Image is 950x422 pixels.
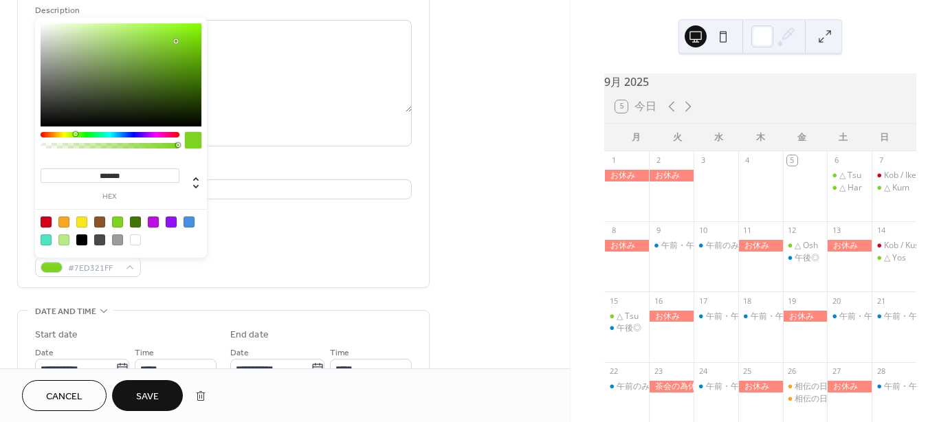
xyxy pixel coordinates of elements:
[166,216,177,227] div: #9013FE
[876,296,886,306] div: 21
[41,216,52,227] div: #D0021B
[615,124,656,151] div: 月
[872,170,916,181] div: Kob / Ike
[35,346,54,360] span: Date
[783,311,828,322] div: お休み
[112,216,123,227] div: #7ED321
[827,381,872,392] div: お休み
[742,366,753,377] div: 25
[795,240,818,252] div: △ Osh
[787,225,797,236] div: 12
[884,170,916,181] div: Kob / Ike
[694,311,738,322] div: 午前・午後◎
[872,381,916,392] div: 午前・午後◎
[884,311,934,322] div: 午前・午後◎
[876,225,886,236] div: 14
[617,381,658,392] div: 午前のみ◎
[827,240,872,252] div: お休み
[148,216,159,227] div: #BD10E0
[822,124,863,151] div: 土
[22,380,107,411] a: Cancel
[831,296,841,306] div: 20
[738,381,783,392] div: お休み
[698,155,708,166] div: 3
[35,328,78,342] div: Start date
[872,311,916,322] div: 午前・午後◎
[694,240,738,252] div: 午前のみ◎
[884,252,906,264] div: △ Yos
[76,234,87,245] div: #000000
[742,155,753,166] div: 4
[230,328,269,342] div: End date
[653,155,663,166] div: 2
[604,311,649,322] div: △ Tsu
[781,124,822,151] div: 金
[608,296,619,306] div: 15
[827,170,872,181] div: △ Tsu
[617,311,639,322] div: △ Tsu
[827,182,872,194] div: △ Har
[604,240,649,252] div: お休み
[58,234,69,245] div: #B8E986
[698,296,708,306] div: 17
[184,216,195,227] div: #4A90E2
[230,346,249,360] span: Date
[787,296,797,306] div: 19
[617,322,641,334] div: 午後◎
[653,225,663,236] div: 9
[783,381,828,392] div: 相伝の日Osh/Nos
[112,234,123,245] div: #9B9B9B
[694,381,738,392] div: 午前・午後◎
[706,381,755,392] div: 午前・午後◎
[135,346,154,360] span: Time
[41,234,52,245] div: #50E3C2
[783,240,828,252] div: △ Osh
[872,182,916,194] div: △ Kum
[742,225,753,236] div: 11
[884,381,934,392] div: 午前・午後◎
[656,124,698,151] div: 火
[604,170,649,181] div: お休み
[876,155,886,166] div: 7
[112,380,183,411] button: Save
[649,240,694,252] div: 午前・午後◎
[130,234,141,245] div: #FFFFFF
[76,216,87,227] div: #F8E71C
[831,225,841,236] div: 13
[706,311,755,322] div: 午前・午後◎
[58,216,69,227] div: #F5A623
[839,182,862,194] div: △ Har
[35,163,409,177] div: Location
[35,3,409,18] div: Description
[884,182,909,194] div: △ Kum
[884,240,919,252] div: Kob / Kus
[41,193,179,201] label: hex
[698,124,740,151] div: 水
[94,234,105,245] div: #4A4A4A
[795,252,819,264] div: 午後◎
[795,381,861,392] div: 相伝の日Osh/Nos
[330,346,349,360] span: Time
[872,240,916,252] div: Kob / Kus
[706,240,747,252] div: 午前のみ◎
[604,381,649,392] div: 午前のみ◎
[787,155,797,166] div: 5
[649,170,694,181] div: お休み
[35,304,96,319] span: Date and time
[795,393,876,405] div: 相伝の日Kob/Har/Tsu
[831,155,841,166] div: 6
[839,311,889,322] div: 午前・午後◎
[608,155,619,166] div: 1
[68,261,119,276] span: #7ED321FF
[698,225,708,236] div: 10
[738,240,783,252] div: お休み
[831,366,841,377] div: 27
[783,252,828,264] div: 午後◎
[661,240,711,252] div: 午前・午後◎
[827,311,872,322] div: 午前・午後◎
[740,124,781,151] div: 木
[738,311,783,322] div: 午前・午後◎
[653,366,663,377] div: 23
[783,393,828,405] div: 相伝の日Kob/Har/Tsu
[839,170,861,181] div: △ Tsu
